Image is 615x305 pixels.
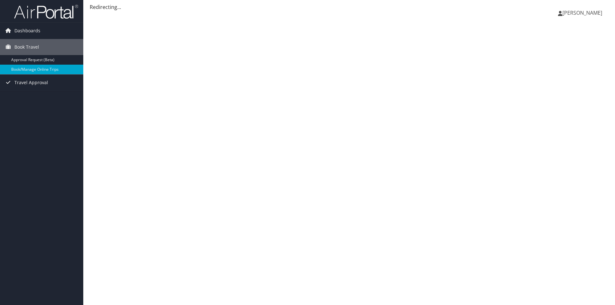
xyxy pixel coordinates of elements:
[562,9,602,16] span: [PERSON_NAME]
[90,3,609,11] div: Redirecting...
[14,23,40,39] span: Dashboards
[558,3,609,22] a: [PERSON_NAME]
[14,4,78,19] img: airportal-logo.png
[14,39,39,55] span: Book Travel
[14,75,48,91] span: Travel Approval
